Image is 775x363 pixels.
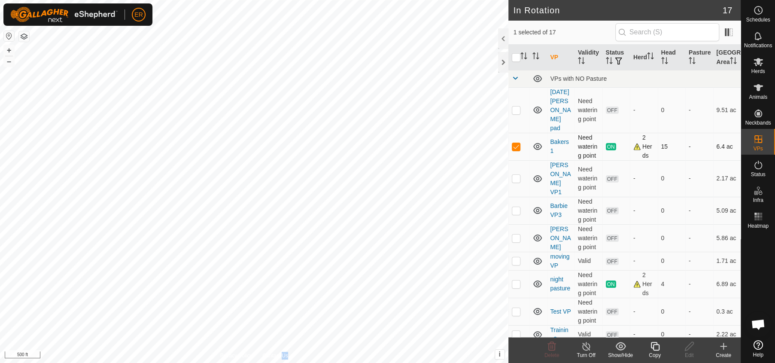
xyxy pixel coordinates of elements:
span: OFF [606,235,619,242]
button: – [4,56,14,67]
span: Herds [751,69,765,74]
span: Infra [753,198,763,203]
span: Heatmap [748,223,769,229]
div: Turn Off [569,351,603,359]
span: ON [606,143,616,150]
td: - [685,160,713,197]
a: [PERSON_NAME] VP1 [550,162,571,195]
td: 0 [658,325,686,344]
td: 6.89 ac [713,270,741,298]
td: 2.17 ac [713,160,741,197]
p-sorticon: Activate to sort [520,54,527,61]
a: Test VP [550,308,571,315]
a: moving VP [550,253,570,269]
td: - [685,252,713,270]
td: 2.22 ac [713,325,741,344]
div: Edit [672,351,706,359]
td: 5.86 ac [713,224,741,252]
a: BarbieVP3 [550,202,568,218]
th: Pasture [685,45,713,70]
td: - [685,87,713,133]
div: - [633,307,654,316]
td: Need watering point [574,133,602,160]
a: [DATE] [PERSON_NAME] pad [550,88,571,131]
p-sorticon: Activate to sort [532,54,539,61]
td: 0 [658,87,686,133]
span: ON [606,281,616,288]
a: Bakers 1 [550,138,569,154]
td: 15 [658,133,686,160]
button: Map Layers [19,31,29,42]
div: Copy [638,351,672,359]
div: Create [706,351,741,359]
td: - [685,298,713,325]
td: 0 [658,298,686,325]
span: ER [134,10,143,19]
a: Privacy Policy [220,352,252,360]
button: Reset Map [4,31,14,41]
td: Valid [574,325,602,344]
p-sorticon: Activate to sort [730,58,737,65]
span: 17 [723,4,732,17]
a: Help [741,337,775,361]
span: Status [751,172,765,177]
span: i [498,351,500,358]
span: 1 selected of 17 [514,28,615,37]
span: Notifications [744,43,772,48]
div: - [633,174,654,183]
td: 0 [658,197,686,224]
a: Contact Us [262,352,288,360]
a: Training2 [550,326,568,342]
td: Need watering point [574,197,602,224]
input: Search (S) [615,23,719,41]
h2: In Rotation [514,5,723,15]
th: VP [547,45,575,70]
td: 9.51 ac [713,87,741,133]
span: OFF [606,107,619,114]
img: Gallagher Logo [10,7,118,22]
button: + [4,45,14,55]
span: Delete [544,352,559,358]
td: 0 [658,160,686,197]
div: Show/Hide [603,351,638,359]
div: - [633,206,654,215]
td: Need watering point [574,87,602,133]
td: 6.4 ac [713,133,741,160]
td: - [685,224,713,252]
span: Help [753,352,763,357]
th: Head [658,45,686,70]
div: - [633,106,654,115]
th: Validity [574,45,602,70]
div: Open chat [745,311,771,337]
td: - [685,270,713,298]
td: 1.71 ac [713,252,741,270]
span: OFF [606,308,619,315]
span: Neckbands [745,120,771,125]
td: Need watering point [574,298,602,325]
td: - [685,325,713,344]
td: - [685,197,713,224]
span: Schedules [746,17,770,22]
div: - [633,256,654,265]
td: 5.09 ac [713,197,741,224]
td: Need watering point [574,270,602,298]
span: Animals [749,95,767,100]
button: i [495,350,505,359]
p-sorticon: Activate to sort [689,58,696,65]
div: VPs with NO Pasture [550,75,738,82]
td: 0.3 ac [713,298,741,325]
th: Herd [630,45,658,70]
span: OFF [606,175,619,183]
td: Need watering point [574,160,602,197]
td: Need watering point [574,224,602,252]
th: Status [602,45,630,70]
div: 2 Herds [633,133,654,160]
td: - [685,133,713,160]
div: - [633,234,654,243]
span: OFF [606,207,619,214]
th: [GEOGRAPHIC_DATA] Area [713,45,741,70]
p-sorticon: Activate to sort [647,54,654,61]
p-sorticon: Activate to sort [578,58,585,65]
span: OFF [606,258,619,265]
p-sorticon: Activate to sort [661,58,668,65]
